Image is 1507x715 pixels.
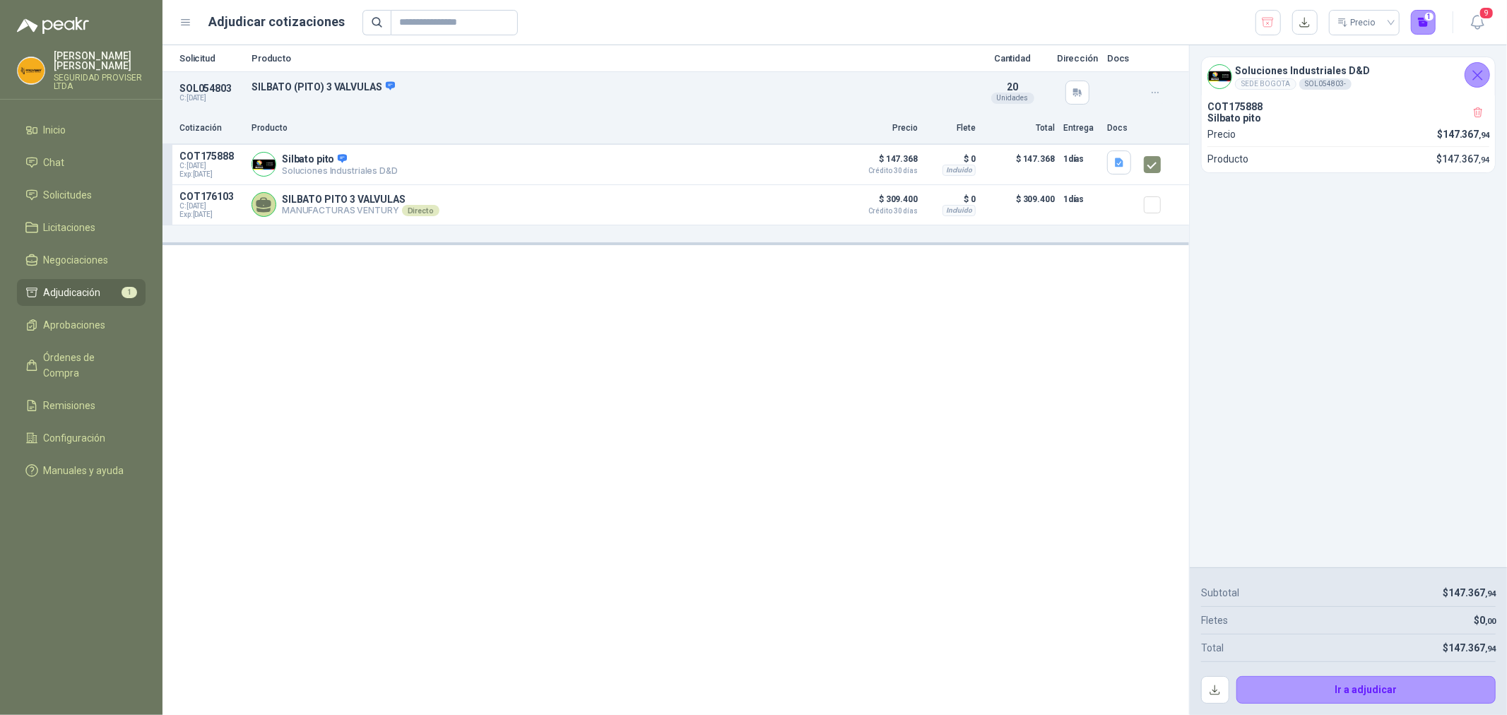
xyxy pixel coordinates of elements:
a: Inicio [17,117,146,143]
p: Solicitud [179,54,243,63]
div: SOL054803 - [1299,78,1352,90]
p: Cotización [179,122,243,135]
span: Solicitudes [44,187,93,203]
p: Precio [1207,126,1236,142]
p: COT175888 [1207,101,1489,112]
p: 1 días [1063,150,1099,167]
span: 1 [122,287,137,298]
span: Chat [44,155,65,170]
p: Cantidad [977,54,1048,63]
p: $ 0 [926,191,976,208]
span: ,94 [1479,131,1489,140]
div: Incluido [942,165,976,176]
p: COT175888 [179,150,243,162]
p: SOL054803 [179,83,243,94]
img: Company Logo [1208,65,1231,88]
h4: Soluciones Industriales D&D [1235,63,1370,78]
span: ,94 [1485,589,1496,598]
p: Producto [252,54,969,63]
img: Logo peakr [17,17,89,34]
p: $ [1443,585,1496,601]
a: Adjudicación1 [17,279,146,306]
a: Órdenes de Compra [17,344,146,386]
button: 9 [1465,10,1490,35]
p: Dirección [1056,54,1099,63]
p: $ 147.368 [984,150,1055,179]
span: Aprobaciones [44,317,106,333]
div: SEDE BOGOTA [1235,78,1296,90]
span: Exp: [DATE] [179,211,243,219]
span: ,94 [1479,155,1489,165]
p: Silbato pito [1207,112,1489,124]
a: Manuales y ayuda [17,457,146,484]
p: $ 147.368 [847,150,918,175]
p: SILBATO (PITO) 3 VALVULAS [252,81,969,93]
a: Configuración [17,425,146,451]
p: Total [984,122,1055,135]
p: SEGURIDAD PROVISER LTDA [54,73,146,90]
span: 147.367 [1448,587,1496,598]
p: [PERSON_NAME] [PERSON_NAME] [54,51,146,71]
h1: Adjudicar cotizaciones [209,12,345,32]
span: Exp: [DATE] [179,170,243,179]
span: Remisiones [44,398,96,413]
span: 147.367 [1443,129,1489,140]
p: Producto [1207,151,1248,167]
a: Chat [17,149,146,176]
a: Negociaciones [17,247,146,273]
span: 9 [1479,6,1494,20]
p: $ [1443,640,1496,656]
p: Flete [926,122,976,135]
p: C: [DATE] [179,94,243,102]
p: Precio [847,122,918,135]
span: ,94 [1485,644,1496,654]
span: Adjudicación [44,285,101,300]
button: Ir a adjudicar [1236,676,1496,704]
p: SILBATO PITO 3 VALVULAS [282,194,439,205]
p: Subtotal [1201,585,1239,601]
p: $ 0 [926,150,976,167]
span: 20 [1007,81,1018,93]
p: COT176103 [179,191,243,202]
p: Docs [1107,54,1135,63]
span: Órdenes de Compra [44,350,132,381]
span: Crédito 30 días [847,208,918,215]
span: C: [DATE] [179,202,243,211]
p: Entrega [1063,122,1099,135]
div: Unidades [991,93,1034,104]
p: Soluciones Industriales D&D [282,165,398,176]
span: Inicio [44,122,66,138]
p: $ [1474,613,1496,628]
button: 1 [1411,10,1436,35]
div: Directo [402,205,439,216]
span: ,00 [1485,617,1496,626]
div: Company LogoSoluciones Industriales D&DSEDE BOGOTASOL054803- [1202,57,1495,95]
a: Solicitudes [17,182,146,208]
a: Licitaciones [17,214,146,241]
span: 147.367 [1448,642,1496,654]
span: Negociaciones [44,252,109,268]
p: $ [1438,126,1490,142]
span: C: [DATE] [179,162,243,170]
p: 1 días [1063,191,1099,208]
span: Crédito 30 días [847,167,918,175]
span: Configuración [44,430,106,446]
button: Cerrar [1465,62,1490,88]
p: Total [1201,640,1224,656]
p: $ 309.400 [847,191,918,215]
p: Silbato pito [282,153,398,166]
p: $ [1436,151,1489,167]
div: Precio [1337,12,1378,33]
span: 147.367 [1442,153,1489,165]
p: MANUFACTURAS VENTURY [282,205,439,216]
span: Manuales y ayuda [44,463,124,478]
a: Aprobaciones [17,312,146,338]
a: Remisiones [17,392,146,419]
span: 0 [1479,615,1496,626]
p: Fletes [1201,613,1228,628]
p: Docs [1107,122,1135,135]
span: Licitaciones [44,220,96,235]
div: Incluido [942,205,976,216]
p: $ 309.400 [984,191,1055,219]
img: Company Logo [18,57,45,84]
